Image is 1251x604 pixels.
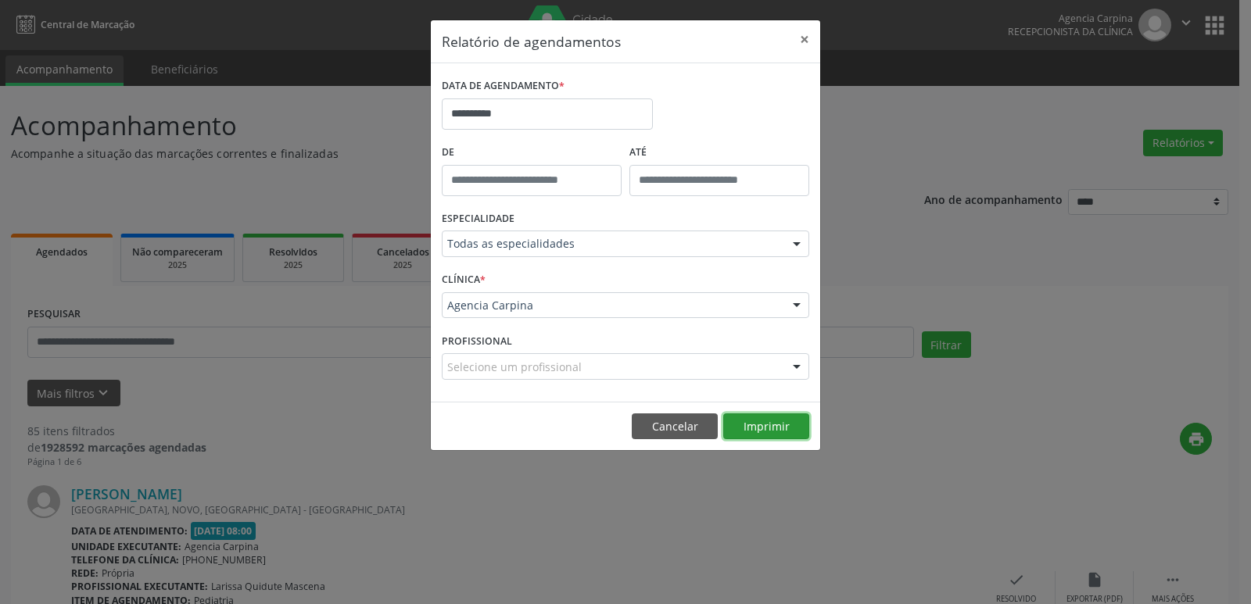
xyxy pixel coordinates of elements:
label: ATÉ [629,141,809,165]
h5: Relatório de agendamentos [442,31,621,52]
button: Cancelar [632,413,718,440]
label: ESPECIALIDADE [442,207,514,231]
span: Agencia Carpina [447,298,777,313]
label: PROFISSIONAL [442,329,512,353]
span: Selecione um profissional [447,359,582,375]
label: CLÍNICA [442,268,486,292]
label: DATA DE AGENDAMENTO [442,74,565,98]
button: Imprimir [723,413,809,440]
button: Close [789,20,820,59]
span: Todas as especialidades [447,236,777,252]
label: De [442,141,622,165]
